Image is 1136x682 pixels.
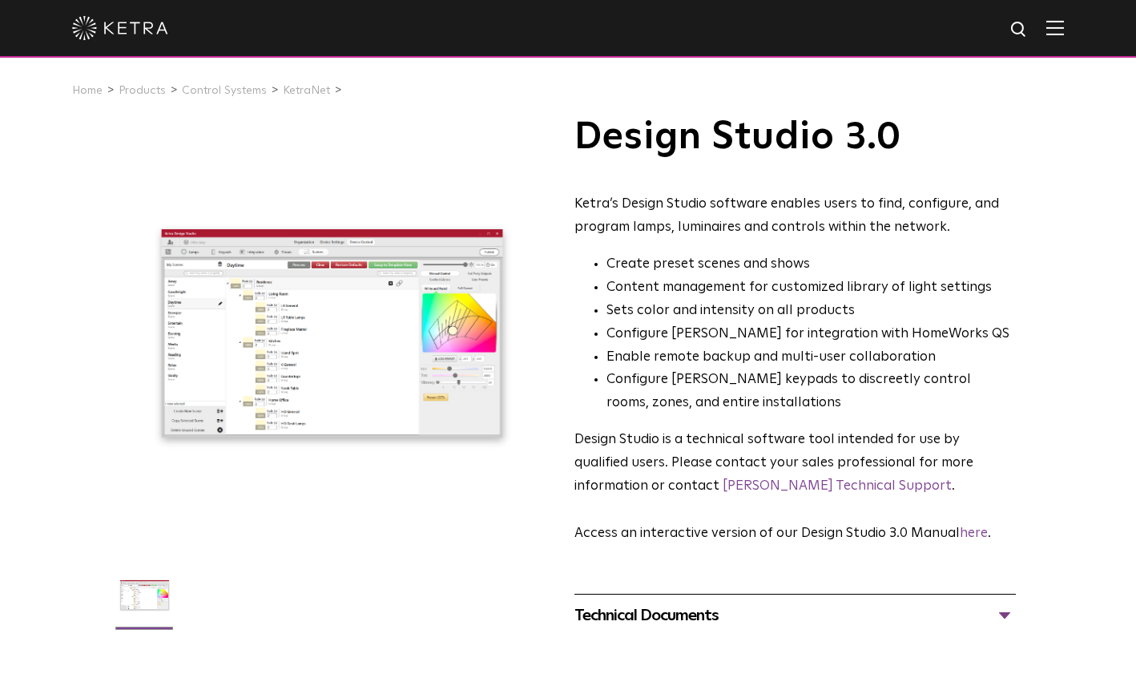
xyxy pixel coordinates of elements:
[606,253,1016,276] li: Create preset scenes and shows
[723,479,952,493] a: [PERSON_NAME] Technical Support
[574,117,1016,157] h1: Design Studio 3.0
[114,564,175,638] img: DS-2.0
[283,85,330,96] a: KetraNet
[606,276,1016,300] li: Content management for customized library of light settings
[72,16,168,40] img: ketra-logo-2019-white
[606,323,1016,346] li: Configure [PERSON_NAME] for integration with HomeWorks QS
[606,300,1016,323] li: Sets color and intensity on all products
[72,85,103,96] a: Home
[574,523,1016,546] p: Access an interactive version of our Design Studio 3.0 Manual .
[1046,20,1064,35] img: Hamburger%20Nav.svg
[606,369,1016,415] li: Configure [PERSON_NAME] keypads to discreetly control rooms, zones, and entire installations
[574,193,1016,240] div: Ketra’s Design Studio software enables users to find, configure, and program lamps, luminaires an...
[182,85,267,96] a: Control Systems
[574,603,1016,628] div: Technical Documents
[119,85,166,96] a: Products
[606,346,1016,369] li: Enable remote backup and multi-user collaboration
[574,429,1016,498] p: Design Studio is a technical software tool intended for use by qualified users. Please contact yo...
[1009,20,1029,40] img: search icon
[960,527,988,540] a: here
